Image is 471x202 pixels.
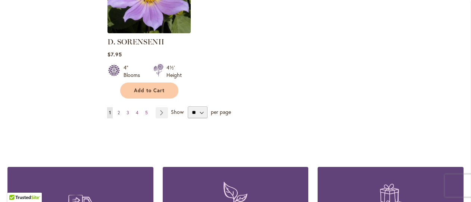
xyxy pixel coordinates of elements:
span: per page [211,108,231,115]
a: 4 [134,107,140,118]
span: Show [171,108,184,115]
div: 4" Blooms [124,64,144,79]
a: 5 [143,107,150,118]
span: 2 [118,110,120,115]
a: 3 [125,107,131,118]
span: 5 [145,110,148,115]
a: 2 [116,107,122,118]
button: Add to Cart [120,83,178,99]
a: D. SORENSENII [107,28,191,35]
a: D. SORENSENII [107,37,164,46]
span: 4 [136,110,138,115]
span: Add to Cart [134,87,165,94]
div: 4½' Height [166,64,182,79]
span: 1 [109,110,111,115]
iframe: Launch Accessibility Center [6,175,26,196]
span: 3 [127,110,129,115]
span: $7.95 [107,51,122,58]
